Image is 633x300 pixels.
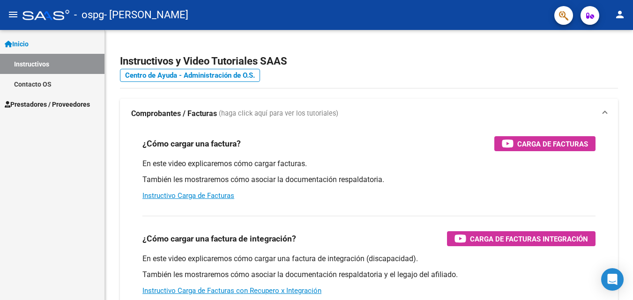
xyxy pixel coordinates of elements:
[517,138,588,150] span: Carga de Facturas
[7,9,19,20] mat-icon: menu
[470,233,588,245] span: Carga de Facturas Integración
[120,52,618,70] h2: Instructivos y Video Tutoriales SAAS
[447,231,596,246] button: Carga de Facturas Integración
[74,5,104,25] span: - ospg
[5,39,29,49] span: Inicio
[142,232,296,245] h3: ¿Cómo cargar una factura de integración?
[219,109,338,119] span: (haga click aquí para ver los tutoriales)
[104,5,188,25] span: - [PERSON_NAME]
[142,270,596,280] p: También les mostraremos cómo asociar la documentación respaldatoria y el legajo del afiliado.
[142,254,596,264] p: En este video explicaremos cómo cargar una factura de integración (discapacidad).
[5,99,90,110] span: Prestadores / Proveedores
[142,137,241,150] h3: ¿Cómo cargar una factura?
[120,69,260,82] a: Centro de Ayuda - Administración de O.S.
[601,268,624,291] div: Open Intercom Messenger
[494,136,596,151] button: Carga de Facturas
[142,175,596,185] p: También les mostraremos cómo asociar la documentación respaldatoria.
[120,99,618,129] mat-expansion-panel-header: Comprobantes / Facturas (haga click aquí para ver los tutoriales)
[131,109,217,119] strong: Comprobantes / Facturas
[142,191,234,200] a: Instructivo Carga de Facturas
[142,286,321,295] a: Instructivo Carga de Facturas con Recupero x Integración
[614,9,626,20] mat-icon: person
[142,159,596,169] p: En este video explicaremos cómo cargar facturas.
